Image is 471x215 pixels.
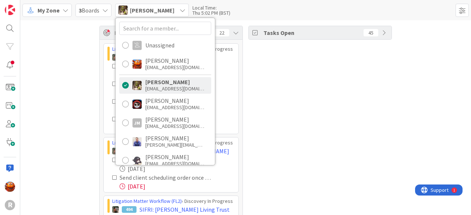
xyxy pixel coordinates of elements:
div: [PERSON_NAME] [145,97,204,104]
div: 1 [38,3,40,9]
div: › Discovery In Progress [112,197,235,205]
div: [PERSON_NAME] [145,79,204,85]
img: MW [112,206,119,213]
a: Litigation Matter Workflow (FL2) [112,198,182,204]
a: Litigation Matter Workflow (FL2) [112,139,182,146]
img: KA [132,60,142,69]
div: Unassigned [145,42,174,49]
img: DG [132,81,142,90]
a: Litigation Matter Workflow (FL2) [112,46,182,52]
img: DG [118,6,128,15]
div: 45 [364,29,378,36]
div: [DATE] [120,164,235,173]
div: [EMAIL_ADDRESS][DOMAIN_NAME] [145,85,204,92]
div: JM [132,118,142,128]
div: [EMAIL_ADDRESS][DOMAIN_NAME] [145,64,204,71]
div: Local Time: [192,5,230,10]
div: [PERSON_NAME] [145,116,204,123]
b: 3 [79,7,82,14]
div: [EMAIL_ADDRESS][DOMAIN_NAME] [145,123,204,129]
img: Visit kanbanzone.com [5,5,15,15]
div: Thu 5:02 PM (BST) [192,10,230,15]
div: [PERSON_NAME][EMAIL_ADDRESS][DOMAIN_NAME] [145,141,204,148]
div: › Discovery In Progress [112,139,235,147]
div: 494 [122,206,137,213]
span: SIFRI: [PERSON_NAME] Living Trust [139,205,230,214]
img: KN [132,156,142,165]
img: MW [112,54,119,61]
div: [DATE] [120,182,235,191]
img: JS [132,100,142,109]
span: Tasks Open [263,28,360,37]
div: [EMAIL_ADDRESS][DOMAIN_NAME] [145,160,204,167]
span: Boards [79,6,99,15]
span: Focus [114,28,209,37]
input: Search for a member... [119,22,211,35]
div: [EMAIL_ADDRESS][DOMAIN_NAME] [145,104,204,111]
span: My Zone [38,6,60,15]
span: [PERSON_NAME] [130,6,174,15]
div: R [5,200,15,210]
span: Support [15,1,33,10]
div: › Discovery In Progress [112,45,235,53]
div: 22 [215,29,229,36]
div: [PERSON_NAME] [145,57,204,64]
div: [PERSON_NAME] [145,154,204,160]
div: [PERSON_NAME] [145,135,204,141]
img: JG [132,137,142,146]
img: MW [112,148,119,154]
img: KA [5,182,15,192]
div: Send client scheduling order once received [120,173,213,182]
